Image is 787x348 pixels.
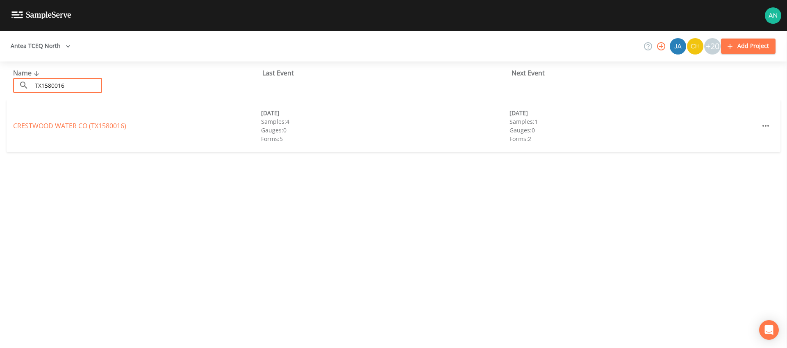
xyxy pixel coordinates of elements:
div: Samples: 4 [261,117,509,126]
div: Open Intercom Messenger [759,320,779,340]
img: c76c074581486bce1c0cbc9e29643337 [765,7,781,24]
div: Last Event [262,68,512,78]
div: Forms: 2 [510,134,757,143]
div: Forms: 5 [261,134,509,143]
div: Next Event [512,68,761,78]
input: Search Projects [32,78,102,93]
div: Charles Medina [687,38,704,55]
div: [DATE] [510,109,757,117]
img: logo [11,11,71,19]
button: Add Project [721,39,776,54]
span: Name [13,68,41,77]
div: Gauges: 0 [510,126,757,134]
div: +20 [704,38,721,55]
img: c74b8b8b1c7a9d34f67c5e0ca157ed15 [687,38,703,55]
div: Samples: 1 [510,117,757,126]
img: 2e773653e59f91cc345d443c311a9659 [670,38,686,55]
button: Antea TCEQ North [7,39,74,54]
div: [DATE] [261,109,509,117]
div: James Whitmire [669,38,687,55]
a: CRESTWOOD WATER CO (TX1580016) [13,121,126,130]
div: Gauges: 0 [261,126,509,134]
